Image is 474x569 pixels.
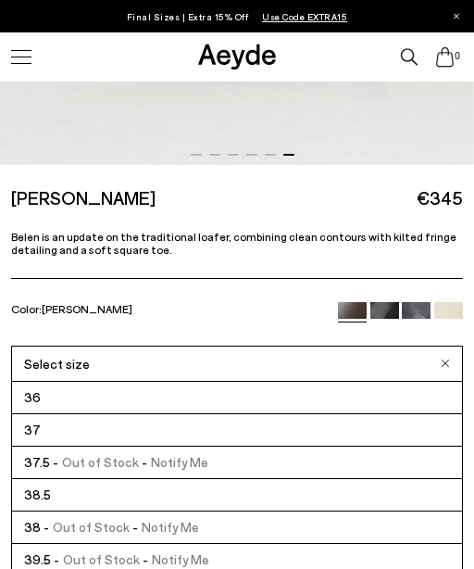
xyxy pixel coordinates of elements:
[191,154,202,156] span: Go to slide 1
[50,454,62,470] span: -
[209,154,220,156] span: Go to slide 2
[41,518,199,537] span: Out of Stock Notify Me
[11,188,156,207] h2: [PERSON_NAME]
[130,519,142,535] span: -
[246,154,257,156] span: Go to slide 4
[11,302,331,322] div: Color:
[24,550,51,569] span: 39.5
[50,453,208,472] span: Out of Stock Notify Me
[51,551,63,567] span: -
[417,188,463,207] span: €345
[24,421,41,439] span: 37
[139,454,151,470] span: -
[24,388,41,407] span: 36
[265,154,276,156] span: Go to slide 5
[24,354,90,373] span: Select size
[11,230,462,256] p: Belen is an update on the traditional loafer, combining clean contours with kilted fringe detaili...
[283,154,294,156] span: Go to slide 6
[24,453,50,472] span: 37.5
[42,302,132,315] span: [PERSON_NAME]
[24,518,41,537] span: 38
[51,550,209,569] span: Out of Stock Notify Me
[140,551,152,567] span: -
[24,486,51,504] span: 38.5
[41,519,53,535] span: -
[228,154,239,156] span: Go to slide 3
